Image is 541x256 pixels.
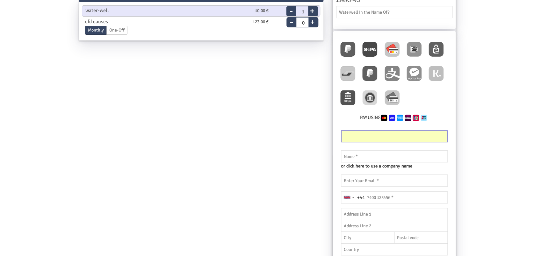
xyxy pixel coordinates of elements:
img: CardCollection2.png [381,115,387,121]
button: + [308,17,316,25]
img: CardCollection4.png [397,115,403,121]
img: S_PT_klarna [429,66,444,81]
div: water-well [81,7,211,15]
img: ZiraatCard [385,90,400,105]
input: City [341,231,394,244]
img: CardCollection5.png [405,115,411,121]
img: CardCollection3.png [389,115,395,121]
input: Country [341,243,448,255]
h6: Pay using [339,114,449,124]
button: Selected country [341,192,365,203]
img: CardCollection6.png [413,115,419,121]
img: S_PT_bank_transfer [340,90,355,105]
img: S_PT_alipay [385,66,400,81]
input: Enter Your Email * [341,174,448,187]
img: PayPal [340,42,355,57]
div: +44 [357,194,365,201]
img: CardCollection [385,42,400,57]
img: S_PT_paypal [362,66,377,81]
img: Sepa [362,42,377,57]
input: Address Line 1 [341,208,448,220]
img: Bancontact [340,66,355,81]
img: EPS [429,42,444,57]
label: One-Off [106,26,127,35]
img: BankTransfer [362,90,377,105]
input: 7400 123456 * [341,191,448,203]
input: Waterwell In the Name Of? [336,6,452,18]
iframe: Secure card payment input frame [343,131,446,143]
span: 10.00 € [255,7,269,14]
img: S_PT_wechat_pay [407,66,422,81]
input: Address Line 2 [341,220,448,232]
span: 123.00 € [253,18,269,25]
input: Name * [341,150,448,162]
div: cfd causes [80,18,211,26]
input: Postal code [394,231,447,244]
span: or click here to use a company name [341,162,412,169]
button: - [286,2,296,11]
img: CardCollection7.png [421,115,427,121]
label: Monthly [85,26,107,35]
img: Ideal [407,42,422,57]
button: + [308,5,316,14]
button: - [287,13,296,22]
